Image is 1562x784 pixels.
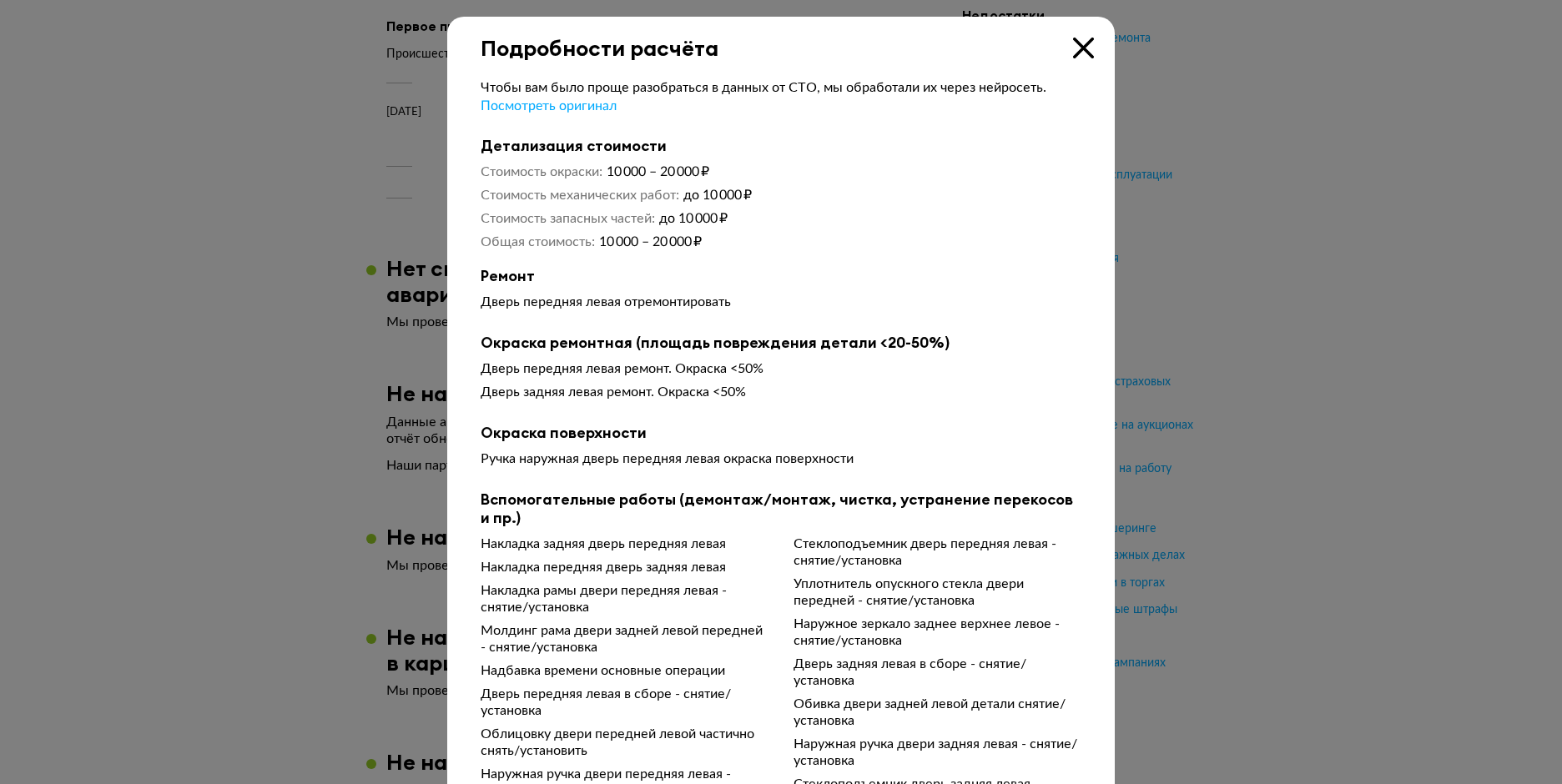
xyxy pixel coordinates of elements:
div: Накладка передняя дверь задняя левая [481,559,768,575]
dt: Стоимость механических работ [481,187,679,204]
div: Накладка задняя дверь передняя левая [481,535,768,552]
div: Дверь передняя левая в сборе - снятие/установка [481,686,768,719]
div: Дверь задняя левая в сборе - снятие/установка [794,656,1081,689]
div: Облицовку двери передней левой частично снять/установить [481,726,768,759]
div: Наружная ручка двери задняя левая - снятие/установка [794,736,1081,769]
dt: Стоимость запасных частей [481,210,655,227]
span: Чтобы вам было проще разобраться в данных от СТО, мы обработали их через нейросеть. [481,81,1046,94]
div: Надбавка времени основные операции [481,662,768,679]
span: до 10 000 ₽ [659,212,728,225]
b: Окраска ремонтная (площадь повреждения детали <20-50%) [481,334,1081,352]
b: Вспомогательные работы (демонтаж/монтаж, чистка, устранение перекосов и пр.) [481,490,1081,527]
span: Посмотреть оригинал [481,99,617,113]
b: Детализация стоимости [481,137,1081,155]
div: Дверь передняя левая отремонтировать [481,294,1081,310]
b: Окраска поверхности [481,424,1081,442]
div: Молдинг рама двери задней левой передней - снятие/установка [481,622,768,656]
div: Уплотнитель опускного стекла двери передней - снятие/установка [794,575,1081,609]
dt: Общая стоимость [481,234,595,250]
dt: Стоимость окраски [481,163,602,180]
div: Стеклоподъемник дверь передняя левая - снятие/установка [794,535,1081,569]
span: до 10 000 ₽ [683,188,752,202]
div: Подробности расчёта [447,17,1115,61]
div: Обивка двери задней левой детали снятие/установка [794,696,1081,729]
div: Дверь передняя левая ремонт. Окраска <50% [481,360,1081,377]
b: Ремонт [481,267,1081,285]
div: Дверь задняя левая ремонт. Окраска <50% [481,384,1081,400]
div: Наружное зеркало заднее верхнее левое - снятие/установка [794,616,1081,649]
span: 10 000 – 20 000 ₽ [607,165,709,178]
div: Ручка наружная дверь передняя левая окраска поверхности [481,450,1081,467]
span: 10 000 – 20 000 ₽ [599,235,702,249]
div: Накладка рамы двери передняя левая - снятие/установка [481,582,768,616]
